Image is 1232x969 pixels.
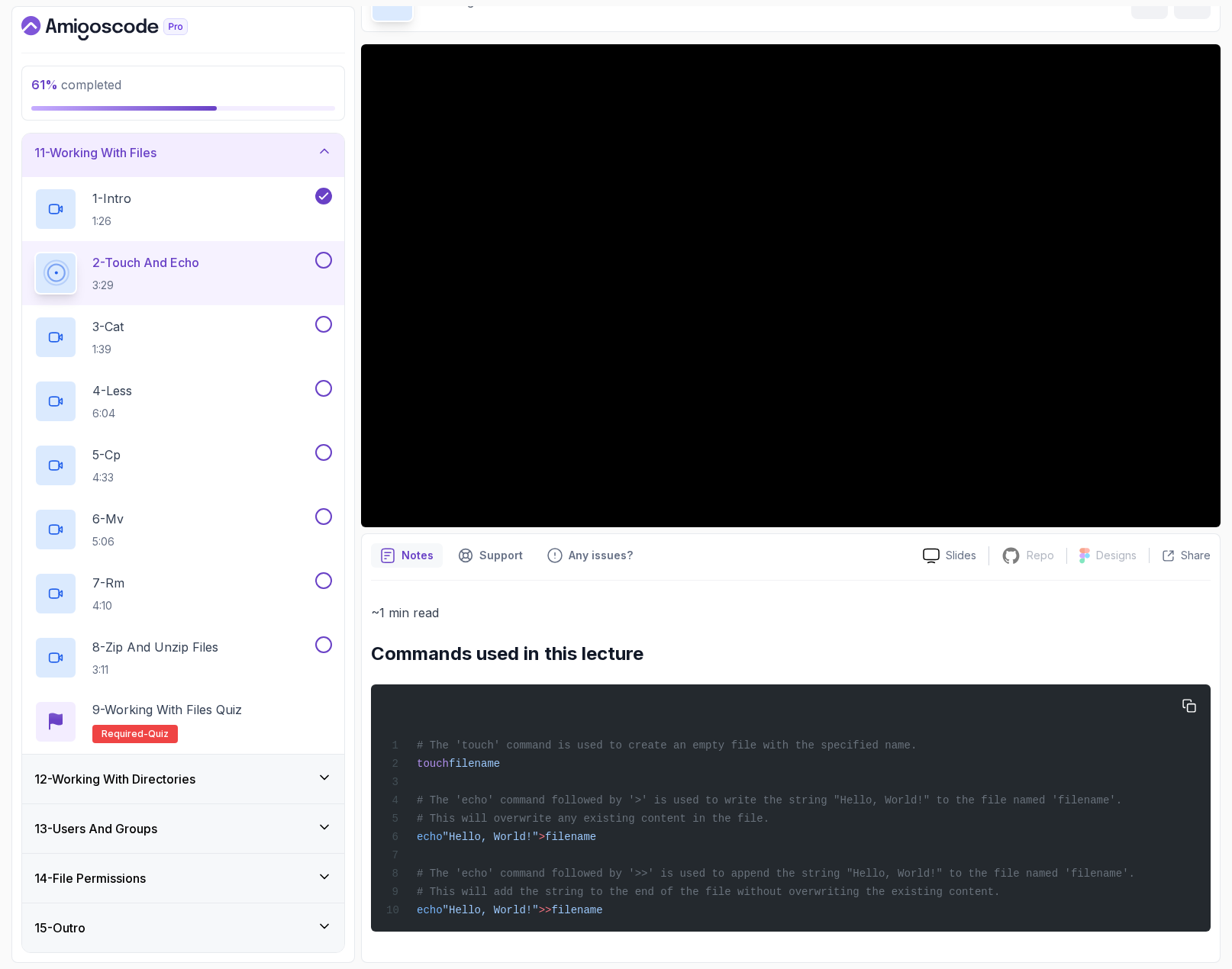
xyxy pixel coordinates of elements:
[148,728,169,740] span: quiz
[449,758,500,770] span: filename
[34,572,332,615] button: 7-Rm4:10
[34,143,156,162] h3: 11 - Working With Files
[539,831,545,843] span: >
[34,700,332,743] button: 9-Working with Files QuizRequired-quiz
[22,804,344,853] button: 13-Users And Groups
[92,638,218,656] p: 8 - Zip and Unzip Files
[417,794,1122,806] span: # The 'echo' command followed by '>' is used to write the string "Hello, World!" to the file name...
[92,574,124,592] p: 7 - Rm
[1181,548,1211,563] p: Share
[92,253,199,272] p: 2 - Touch And Echo
[417,886,1001,898] span: # This will add the string to the end of the file without overwriting the existing content.
[92,700,242,719] p: 9 - Working with Files Quiz
[34,508,332,551] button: 6-Mv5:06
[417,758,449,770] span: touch
[92,189,131,208] p: 1 - Intro
[21,16,223,40] a: Dashboard
[479,548,523,563] p: Support
[22,903,344,952] button: 15-Outro
[22,854,344,903] button: 14-File Permissions
[92,406,132,421] p: 6:04
[34,252,332,295] button: 2-Touch And Echo3:29
[34,444,332,487] button: 5-Cp4:33
[31,77,121,92] span: completed
[417,739,917,752] span: # The 'touch' command is used to create an empty file with the specified name.
[92,470,121,485] p: 4:33
[92,278,199,293] p: 3:29
[34,819,157,838] h3: 13 - Users And Groups
[371,543,443,568] button: notes button
[92,381,132,400] p: 4 - Less
[946,548,976,563] p: Slides
[1149,548,1211,563] button: Share
[92,534,124,549] p: 5:06
[569,548,633,563] p: Any issues?
[538,543,642,568] button: Feedback button
[1096,548,1137,563] p: Designs
[34,380,332,423] button: 4-Less6:04
[371,602,1211,623] p: ~1 min read
[402,548,434,563] p: Notes
[417,813,769,825] span: # This will overwrite any existing content in the file.
[92,342,124,357] p: 1:39
[92,317,124,336] p: 3 - Cat
[34,869,146,887] h3: 14 - File Permissions
[449,543,532,568] button: Support button
[417,831,443,843] span: echo
[92,662,218,678] p: 3:11
[545,831,596,843] span: filename
[92,214,131,229] p: 1:26
[1027,548,1054,563] p: Repo
[31,77,58,92] span: 61 %
[34,770,195,788] h3: 12 - Working With Directories
[417,904,443,916] span: echo
[92,510,124,528] p: 6 - Mv
[417,868,1135,880] span: # The 'echo' command followed by '>>' is used to append the string "Hello, World!" to the file na...
[22,128,344,177] button: 11-Working With Files
[551,904,602,916] span: filename
[102,728,148,740] span: Required-
[443,904,539,916] span: "Hello, World!"
[34,636,332,679] button: 8-Zip and Unzip Files3:11
[92,598,124,613] p: 4:10
[361,44,1221,527] iframe: 2 - touch and echo
[22,755,344,803] button: 12-Working With Directories
[92,446,121,464] p: 5 - Cp
[539,904,552,916] span: >>
[34,188,332,230] button: 1-Intro1:26
[34,316,332,359] button: 3-Cat1:39
[34,919,85,937] h3: 15 - Outro
[371,642,1211,666] h2: Commands used in this lecture
[443,831,539,843] span: "Hello, World!"
[911,548,989,564] a: Slides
